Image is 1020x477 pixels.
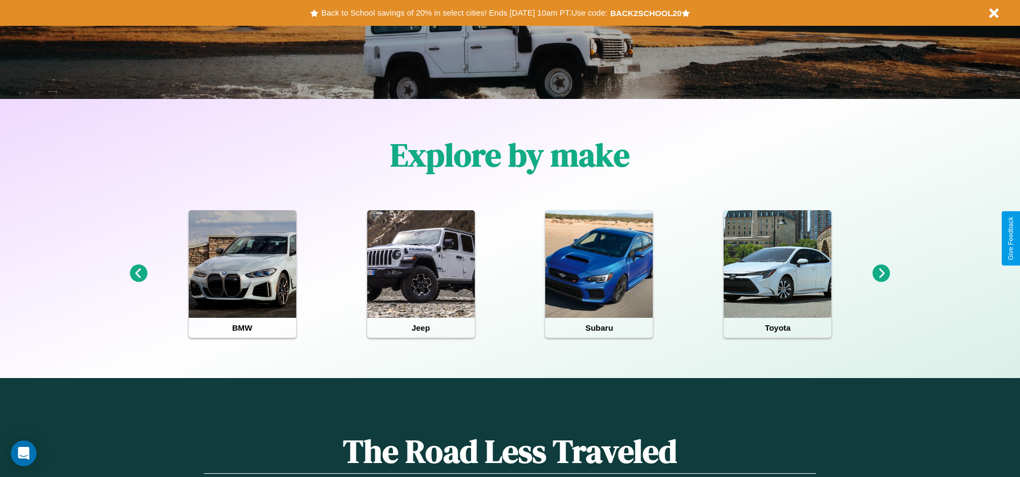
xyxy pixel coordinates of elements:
[724,318,831,338] h4: Toyota
[610,9,682,18] b: BACK2SCHOOL20
[189,318,296,338] h4: BMW
[367,318,475,338] h4: Jeep
[318,5,610,20] button: Back to School savings of 20% in select cities! Ends [DATE] 10am PT.Use code:
[11,440,37,466] div: Open Intercom Messenger
[1007,217,1015,260] div: Give Feedback
[204,429,816,474] h1: The Road Less Traveled
[390,133,630,177] h1: Explore by make
[545,318,653,338] h4: Subaru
